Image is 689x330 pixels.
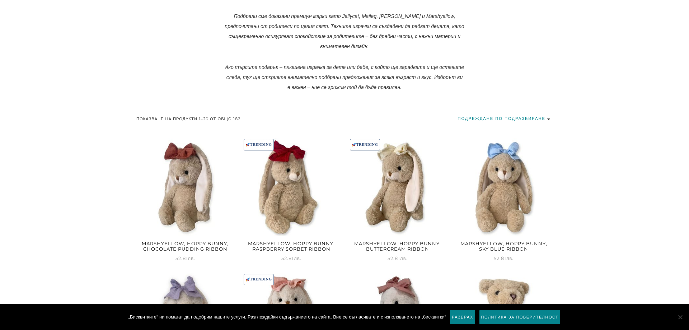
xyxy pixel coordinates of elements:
[243,138,341,262] a: 🚀TRENDINGMarshyellow, Hoppy Bunny, Raspberry Sorbet Ribbon 52.81лв.
[136,239,234,254] h2: Marshyellow, Hoppy Bunny, Chocolate Pudding Ribbon
[676,313,684,321] span: No
[388,255,408,261] span: 52.81
[175,255,196,261] span: 52.81
[349,138,447,262] a: 🚀TRENDINGMarshyellow, Hoppy Bunny, Buttercream Ribbon 52.81лв.
[219,62,470,92] p: Ако търсите подарък – плюшена играчка за дете или бебе, с който ще зарадвате и ще оставите следа,...
[188,255,196,261] span: лв.
[136,114,240,124] p: Показване на продукти 1–20 от общо 182
[128,313,446,321] span: „Бисквитките“ ни помагат да подобрим нашите услуги. Разглеждайки съдържанието на сайта, Вие се съ...
[458,114,553,124] select: Поръчка
[281,255,301,261] span: 52.81
[455,138,553,262] a: Marshyellow, Hoppy Bunny, Sky Blue Ribbon 52.81лв.
[455,239,553,254] h2: Marshyellow, Hoppy Bunny, Sky Blue Ribbon
[349,239,447,254] h2: Marshyellow, Hoppy Bunny, Buttercream Ribbon
[219,11,470,51] p: Подбрали сме доказани премиум марки като Jellycat, Maileg, [PERSON_NAME] и Marshyellow, предпочит...
[243,239,341,254] h2: Marshyellow, Hoppy Bunny, Raspberry Sorbet Ribbon
[506,255,514,261] span: лв.
[294,255,301,261] span: лв.
[136,138,234,262] a: Marshyellow, Hoppy Bunny, Chocolate Pudding Ribbon 52.81лв.
[479,310,561,325] a: Политика за поверителност
[450,310,475,325] a: Разбрах
[400,255,408,261] span: лв.
[494,255,514,261] span: 52.81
